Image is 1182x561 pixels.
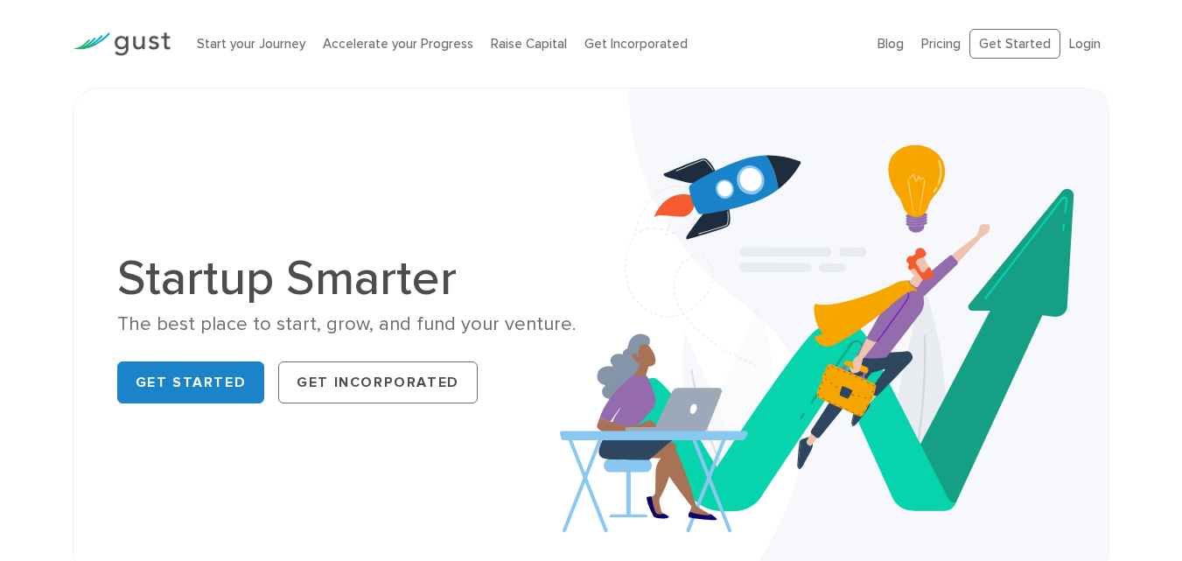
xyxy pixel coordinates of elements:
img: Gust Logo [73,32,171,56]
a: Raise Capital [491,36,567,52]
a: Start your Journey [197,36,305,52]
a: Blog [878,36,904,52]
h1: Startup Smarter [117,254,578,303]
a: Pricing [921,36,961,52]
a: Get Incorporated [278,361,478,403]
a: Login [1069,36,1101,52]
a: Get Started [117,361,265,403]
a: Accelerate your Progress [323,36,473,52]
a: Get Incorporated [584,36,688,52]
a: Get Started [969,29,1060,60]
div: The best place to start, grow, and fund your venture. [117,312,578,337]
